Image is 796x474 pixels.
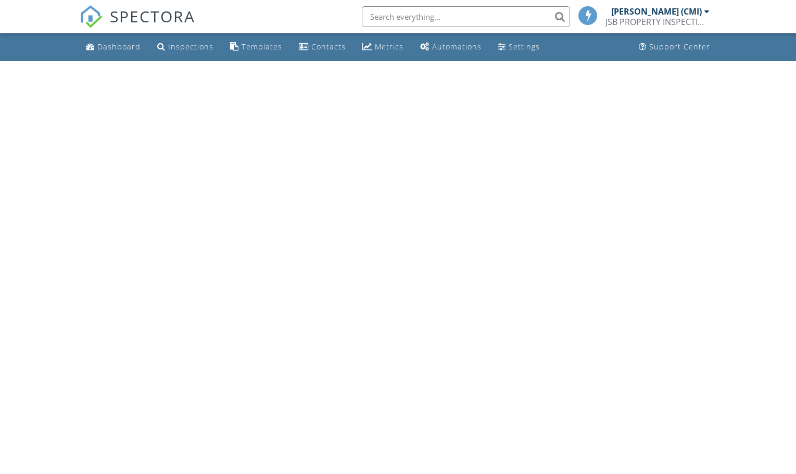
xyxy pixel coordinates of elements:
[649,42,710,52] div: Support Center
[110,5,195,27] span: SPECTORA
[611,6,702,17] div: [PERSON_NAME] (CMI)
[605,17,710,27] div: JSB PROPERTY INSPECTIONS
[242,42,282,52] div: Templates
[509,42,540,52] div: Settings
[635,37,714,57] a: Support Center
[97,42,141,52] div: Dashboard
[226,37,286,57] a: Templates
[416,37,486,57] a: Automations (Basic)
[153,37,218,57] a: Inspections
[80,14,195,36] a: SPECTORA
[295,37,350,57] a: Contacts
[358,37,408,57] a: Metrics
[311,42,346,52] div: Contacts
[494,37,544,57] a: Settings
[82,37,145,57] a: Dashboard
[168,42,213,52] div: Inspections
[80,5,103,28] img: The Best Home Inspection Software - Spectora
[362,6,570,27] input: Search everything...
[432,42,482,52] div: Automations
[375,42,403,52] div: Metrics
